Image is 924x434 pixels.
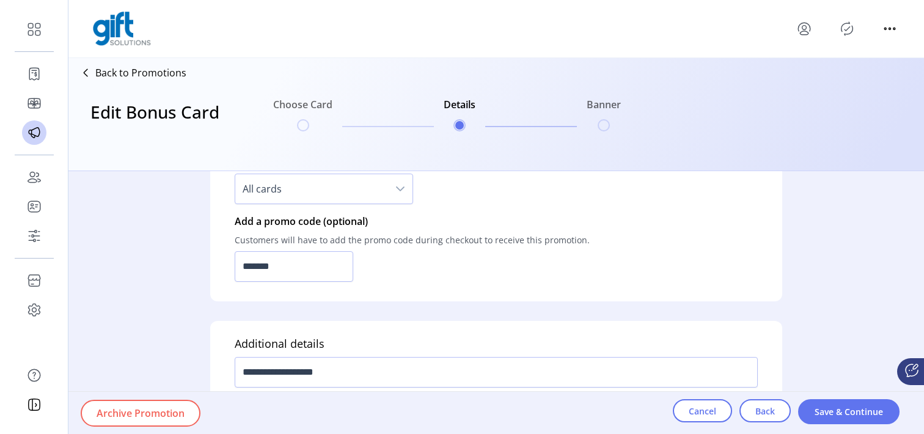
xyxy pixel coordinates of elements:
button: Save & Continue [798,399,900,424]
button: Cancel [673,399,732,422]
button: menu [794,19,814,39]
img: logo [93,12,151,46]
span: Archive Promotion [97,406,185,421]
p: Add a promo code (optional) [235,214,590,229]
button: menu [880,19,900,39]
h3: Edit Bonus Card [90,99,219,149]
span: Cancel [689,405,716,417]
p: Back to Promotions [95,65,186,80]
button: Archive Promotion [81,400,200,427]
h6: Details [444,97,475,119]
span: Back [755,405,775,417]
button: Back [739,399,791,422]
h5: Additional details [235,336,324,352]
p: Customers will have to add the promo code during checkout to receive this promotion. [235,229,590,251]
div: dropdown trigger [388,174,413,204]
span: Save & Continue [814,405,884,418]
button: Publisher Panel [837,19,857,39]
span: All cards [235,174,388,204]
